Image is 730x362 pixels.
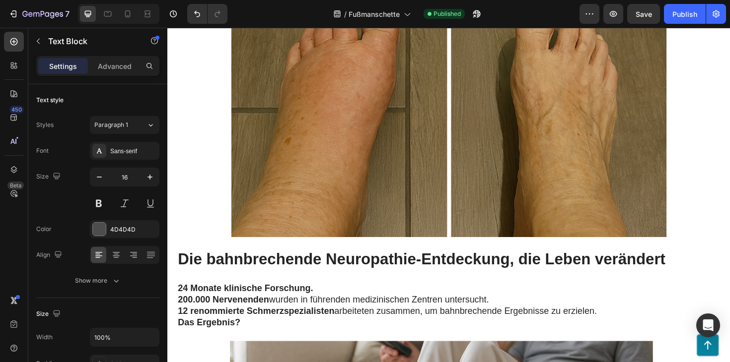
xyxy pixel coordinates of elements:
[75,276,121,286] div: Show more
[11,307,77,317] strong: Das Ergebnis?
[167,28,730,362] iframe: Design area
[90,328,159,346] input: Auto
[36,170,63,183] div: Size
[349,9,400,19] span: Fußmanschette
[11,283,107,293] strong: 200.000 Nervenenden
[36,307,63,321] div: Size
[7,181,24,189] div: Beta
[110,225,157,234] div: 4D4D4D
[49,61,77,71] p: Settings
[48,35,133,47] p: Text Block
[110,147,157,156] div: Sans-serif
[9,106,24,114] div: 450
[11,270,569,306] p: wurden in führenden medizinischen Zentren untersucht. arbeiteten zusammen, um bahnbrechende Ergeb...
[11,270,154,281] strong: 24 Monate klinische Forschung.
[672,9,697,19] div: Publish
[11,295,177,305] strong: 12 renommierte Schmerzspezialisten
[187,4,227,24] div: Undo/Redo
[36,146,49,155] div: Font
[11,236,527,254] strong: Die bahnbrechende Neuropathie-Entdeckung, die Leben verändert
[4,4,74,24] button: 7
[434,9,461,18] span: Published
[636,10,652,18] span: Save
[65,8,70,20] p: 7
[36,333,53,342] div: Width
[36,225,52,234] div: Color
[696,313,720,337] div: Open Intercom Messenger
[627,4,660,24] button: Save
[36,272,159,290] button: Show more
[94,121,128,129] span: Paragraph 1
[344,9,347,19] span: /
[90,116,159,134] button: Paragraph 1
[36,121,54,129] div: Styles
[36,248,64,262] div: Align
[664,4,706,24] button: Publish
[98,61,132,71] p: Advanced
[36,96,64,105] div: Text style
